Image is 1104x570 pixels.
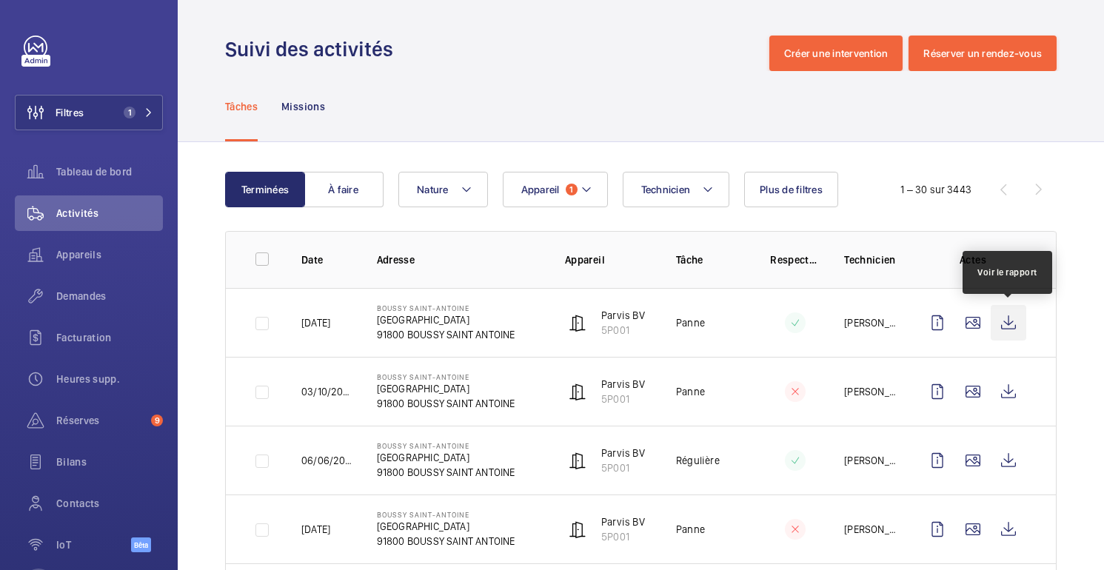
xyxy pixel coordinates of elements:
[569,383,586,400] img: automatic_door.svg
[398,172,488,207] button: Nature
[56,497,100,509] font: Contacts
[676,455,720,466] font: Régulière
[569,184,573,195] font: 1
[417,184,449,195] font: Nature
[304,172,384,207] button: À faire
[770,254,855,266] font: Respecter le délai
[977,266,1037,279] div: Voir le rapport
[377,510,469,519] font: BOUSSY SAINT-ANTOINE
[923,47,1042,59] font: Réserver un rendez-vous
[565,254,605,266] font: Appareil
[301,254,323,266] font: Date
[601,531,629,543] font: 5P001
[844,455,918,466] font: [PERSON_NAME]
[623,172,730,207] button: Technicien
[377,304,469,312] font: BOUSSY SAINT-ANTOINE
[844,254,896,266] font: Technicien
[56,373,120,385] font: Heures supp.
[844,523,918,535] font: [PERSON_NAME]
[377,314,469,326] font: [GEOGRAPHIC_DATA]
[744,172,838,207] button: Plus de filtres
[225,172,305,207] button: Terminées
[56,332,112,343] font: Facturation
[56,539,71,551] font: IoT
[56,166,132,178] font: Tableau de bord
[134,540,148,549] font: Bêta
[601,447,645,459] font: Parvis BV
[225,36,393,61] font: Suivi des activités
[844,317,918,329] font: [PERSON_NAME]
[377,329,515,341] font: 91800 BOUSSY SAINT ANTOINE
[601,324,629,336] font: 5P001
[377,452,469,463] font: [GEOGRAPHIC_DATA]
[960,254,986,266] font: Actes
[301,523,330,535] font: [DATE]
[377,372,469,381] font: BOUSSY SAINT-ANTOINE
[56,207,98,219] font: Activités
[15,95,163,130] button: Filtres1
[601,393,629,405] font: 5P001
[377,254,415,266] font: Adresse
[56,290,107,302] font: Demandes
[241,184,289,195] font: Terminées
[900,184,971,195] font: 1 – 30 sur 3443
[641,184,691,195] font: Technicien
[676,386,705,398] font: Panne
[760,184,823,195] font: Plus de filtres
[909,36,1057,71] button: Réserver un rendez-vous
[521,184,560,195] font: Appareil
[377,520,469,532] font: [GEOGRAPHIC_DATA]
[377,398,515,409] font: 91800 BOUSSY SAINT ANTOINE
[301,386,355,398] font: 03/10/2025
[844,386,918,398] font: [PERSON_NAME]
[676,254,703,266] font: Tâche
[128,107,132,118] font: 1
[56,456,87,468] font: Bilans
[56,415,100,426] font: Réserves
[569,452,586,469] img: automatic_door.svg
[569,520,586,538] img: automatic_door.svg
[377,383,469,395] font: [GEOGRAPHIC_DATA]
[377,535,515,547] font: 91800 BOUSSY SAINT ANTOINE
[601,378,645,390] font: Parvis BV
[225,101,258,113] font: Tâches
[784,47,889,59] font: Créer une intervention
[503,172,608,207] button: Appareil1
[601,309,645,321] font: Parvis BV
[676,317,705,329] font: Panne
[301,455,358,466] font: 06/06/2025
[377,441,469,450] font: BOUSSY SAINT-ANTOINE
[155,415,160,426] font: 9
[328,184,358,195] font: À faire
[601,462,629,474] font: 5P001
[56,249,101,261] font: Appareils
[569,314,586,332] img: automatic_door.svg
[676,523,705,535] font: Panne
[769,36,903,71] button: Créer une intervention
[281,101,325,113] font: Missions
[601,516,645,528] font: Parvis BV
[56,107,84,118] font: Filtres
[377,466,515,478] font: 91800 BOUSSY SAINT ANTOINE
[301,317,330,329] font: [DATE]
